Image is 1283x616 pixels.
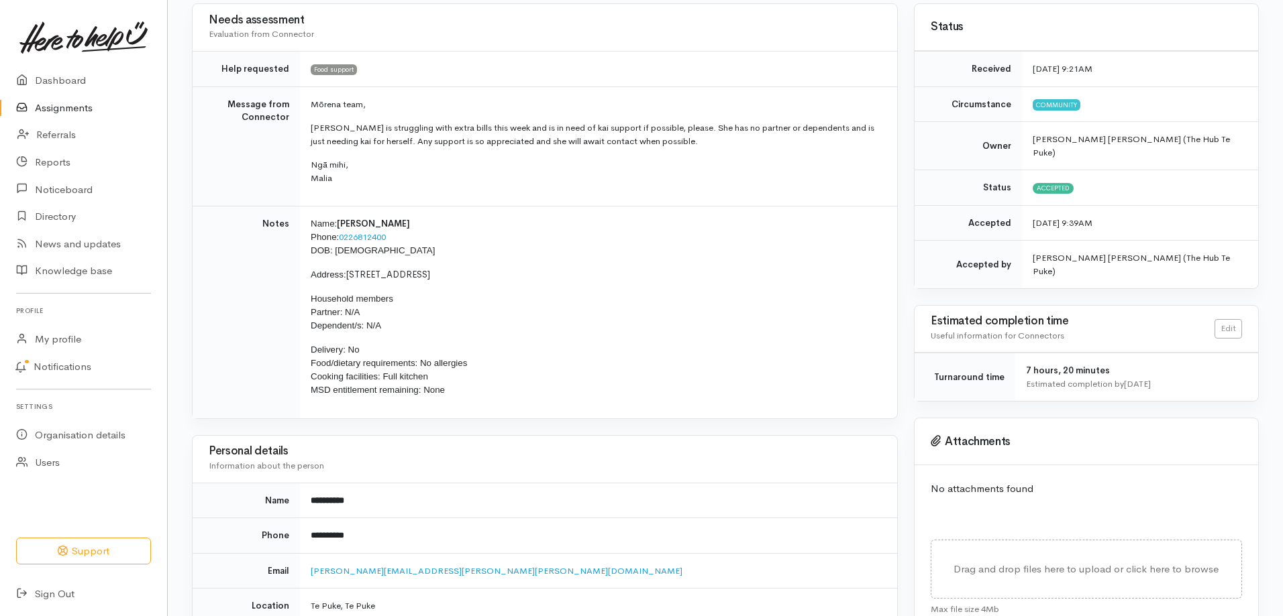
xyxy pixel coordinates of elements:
span: Name: [311,219,337,229]
a: Edit [1215,319,1242,338]
h3: Personal details [209,445,881,458]
h3: Estimated completion time [931,315,1215,328]
td: [PERSON_NAME] [PERSON_NAME] (The Hub Te Puke) [1022,241,1258,289]
span: [STREET_ADDRESS] [346,269,430,280]
span: Delivery: No Food/dietary requirements: No allergies Cooking facilities: Full kitchen MSD entitle... [311,345,467,395]
span: Evaluation from Connector [209,28,314,40]
td: Accepted [915,205,1022,241]
p: Ngā mihi, Malia [311,158,881,184]
a: [PERSON_NAME][EMAIL_ADDRESS][PERSON_NAME][PERSON_NAME][DOMAIN_NAME] [311,565,682,576]
span: Food support [311,64,357,75]
div: Max file size 4Mb [931,599,1242,616]
span: DOB: [DEMOGRAPHIC_DATA] [311,245,435,255]
time: [DATE] 9:39AM [1033,217,1092,229]
td: Message from Connector [193,86,300,206]
td: Phone [193,518,300,554]
span: Information about the person [209,460,324,471]
span: Phone: [311,232,339,242]
td: Status [915,170,1022,206]
time: [DATE] 9:21AM [1033,63,1092,74]
span: Household members Partner: N/A Dependent/s: N/A [311,294,393,330]
h3: Needs assessment [209,14,881,27]
span: Address: [311,269,346,280]
p: [PERSON_NAME] is struggling with extra bills this week and is in need of kai support if possible,... [311,121,881,147]
span: Useful information for Connectors [931,330,1064,341]
h3: Attachments [931,435,1242,448]
h6: Profile [16,302,151,320]
td: Help requested [193,52,300,87]
td: Accepted by [915,241,1022,289]
button: Support [16,538,151,565]
h6: Settings [16,397,151,416]
td: Notes [193,206,300,418]
span: 7 hours, 20 minutes [1026,365,1110,376]
td: Circumstance [915,86,1022,122]
time: [DATE] [1124,378,1151,389]
a: 0226812400 [339,231,386,243]
td: Email [193,553,300,589]
span: [PERSON_NAME] [PERSON_NAME] (The Hub Te Puke) [1033,133,1230,158]
td: Received [915,52,1022,87]
span: Accepted [1033,183,1074,194]
p: Mōrena team, [311,98,881,111]
span: Community [1033,99,1080,110]
td: Name [193,483,300,518]
span: [PERSON_NAME] [337,218,410,229]
td: Turnaround time [915,353,1015,402]
td: Owner [915,122,1022,170]
h3: Status [931,21,1242,34]
span: Drag and drop files here to upload or click here to browse [954,562,1219,575]
div: Estimated completion by [1026,377,1242,391]
p: No attachments found [931,481,1242,497]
